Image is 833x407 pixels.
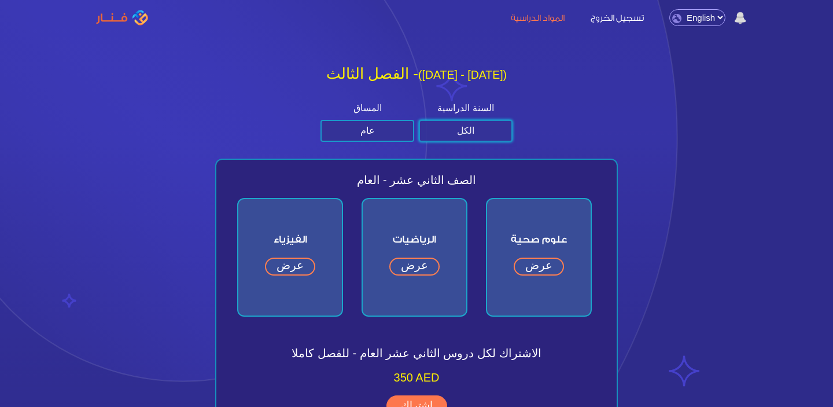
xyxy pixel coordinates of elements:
span: علوم صحية [487,222,591,256]
a: عرض [389,258,440,276]
a: عرض [514,258,564,276]
span: الرياضيات [363,222,466,256]
label: السنة الدراسية [419,101,513,115]
span: الفيزياء [238,222,342,256]
img: language.png [672,14,681,23]
span: الاشتراك لكل دروس الثاني عشر العام - للفصل كاملا [228,340,605,366]
span: الصف الثاني عشر - العام [228,171,605,189]
a: عرض [265,258,315,276]
a: تسجيل الخروج [579,11,655,23]
span: 350 AED [394,371,440,384]
a: المواد الدراسية [499,11,576,23]
img: bell_icon_inactive.png [735,12,746,25]
small: ([DATE] - [DATE]) [418,68,507,81]
label: المساق [320,101,414,115]
h2: الفصل الثالث - [211,65,622,83]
